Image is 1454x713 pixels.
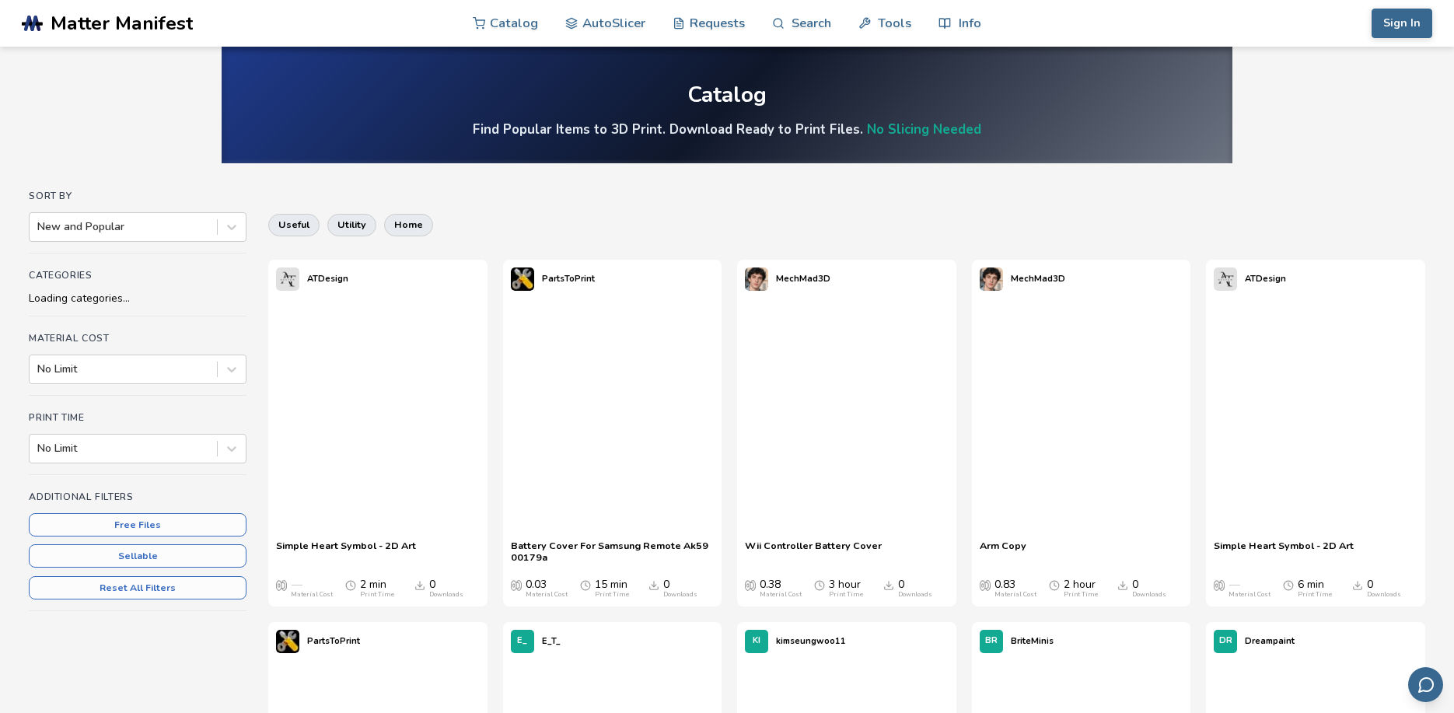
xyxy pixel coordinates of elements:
a: Battery Cover For Samsung Remote Ak59 00179a [511,540,714,563]
button: Send feedback via email [1408,667,1443,702]
div: Downloads [429,591,463,599]
div: 2 min [360,578,394,599]
button: Reset All Filters [29,576,246,599]
div: Material Cost [526,591,568,599]
p: PartsToPrint [542,271,595,287]
a: Simple Heart Symbol - 2D Art [1214,540,1354,563]
img: PartsToPrint's profile [276,630,299,653]
input: No Limit [37,363,40,376]
div: 0.83 [994,578,1036,599]
input: No Limit [37,442,40,455]
div: Print Time [1064,591,1098,599]
div: Loading categories... [29,292,246,305]
div: Material Cost [1229,591,1271,599]
span: Average Cost [1214,578,1225,591]
button: Free Files [29,513,246,536]
a: No Slicing Needed [867,121,981,138]
a: Arm Copy [980,540,1026,563]
img: ATDesign's profile [276,267,299,291]
button: useful [268,214,320,236]
span: Downloads [883,578,894,591]
button: home [384,214,433,236]
div: Catalog [687,83,767,107]
span: Average Print Time [814,578,825,591]
div: Material Cost [760,591,802,599]
span: Average Cost [980,578,991,591]
span: Simple Heart Symbol - 2D Art [276,540,416,563]
div: 0.03 [526,578,568,599]
span: DR [1219,636,1232,646]
div: 2 hour [1064,578,1098,599]
a: ATDesign's profileATDesign [268,260,356,299]
span: — [1229,578,1239,591]
span: E_ [517,636,527,646]
input: New and Popular [37,221,40,233]
a: Wii Controller Battery Cover [745,540,882,563]
span: BR [985,636,998,646]
h4: Additional Filters [29,491,246,502]
h4: Material Cost [29,333,246,344]
span: Matter Manifest [51,12,193,34]
div: 15 min [595,578,629,599]
span: Average Cost [276,578,287,591]
div: Material Cost [291,591,333,599]
div: 0 [663,578,697,599]
p: PartsToPrint [307,633,360,649]
h4: Find Popular Items to 3D Print. Download Ready to Print Files. [473,121,981,138]
div: Downloads [1132,591,1166,599]
span: Average Print Time [345,578,356,591]
div: 0 [1367,578,1401,599]
div: 0 [898,578,932,599]
span: — [291,578,302,591]
span: Downloads [648,578,659,591]
h4: Categories [29,270,246,281]
div: Downloads [898,591,932,599]
div: Material Cost [994,591,1036,599]
p: MechMad3D [1011,271,1065,287]
button: Sellable [29,544,246,568]
button: utility [327,214,376,236]
img: MechMad3D's profile [745,267,768,291]
span: Average Cost [511,578,522,591]
img: MechMad3D's profile [980,267,1003,291]
p: kimseungwoo11 [776,633,846,649]
img: PartsToPrint's profile [511,267,534,291]
p: MechMad3D [776,271,830,287]
p: ATDesign [307,271,348,287]
div: 0 [429,578,463,599]
div: Print Time [595,591,629,599]
span: Downloads [1117,578,1128,591]
a: PartsToPrint's profilePartsToPrint [503,260,603,299]
a: MechMad3D's profileMechMad3D [972,260,1073,299]
h4: Print Time [29,412,246,423]
div: 3 hour [829,578,863,599]
span: Average Print Time [1049,578,1060,591]
a: MechMad3D's profileMechMad3D [737,260,838,299]
div: Print Time [829,591,863,599]
div: 6 min [1298,578,1332,599]
p: BriteMinis [1011,633,1054,649]
span: KI [753,636,760,646]
img: ATDesign's profile [1214,267,1237,291]
span: Average Print Time [1283,578,1294,591]
div: Downloads [663,591,697,599]
p: ATDesign [1245,271,1286,287]
div: 0.38 [760,578,802,599]
div: Downloads [1367,591,1401,599]
div: Print Time [1298,591,1332,599]
span: Average Print Time [580,578,591,591]
p: Dreampaint [1245,633,1295,649]
div: 0 [1132,578,1166,599]
div: Print Time [360,591,394,599]
button: Sign In [1372,9,1432,38]
span: Downloads [414,578,425,591]
span: Average Cost [745,578,756,591]
a: PartsToPrint's profilePartsToPrint [268,622,368,661]
a: ATDesign's profileATDesign [1206,260,1294,299]
h4: Sort By [29,190,246,201]
p: E_T_ [542,633,561,649]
